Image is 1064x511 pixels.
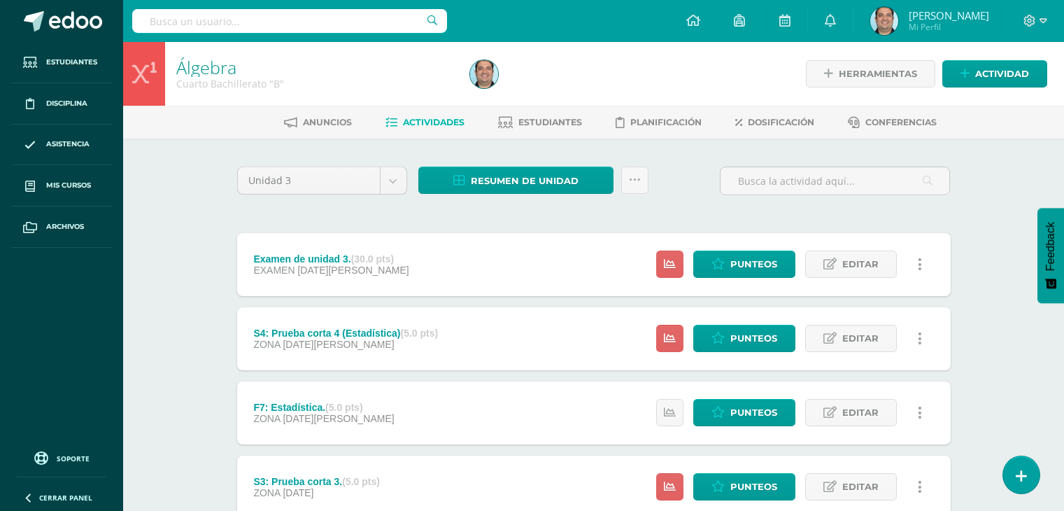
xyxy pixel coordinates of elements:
span: Punteos [730,400,777,426]
span: Mis cursos [46,180,91,191]
a: Punteos [693,399,795,426]
span: ZONA [253,413,280,424]
span: Punteos [730,474,777,500]
a: Punteos [693,251,795,278]
span: Actividad [975,61,1029,87]
a: Soporte [17,448,106,467]
span: Archivos [46,221,84,232]
div: Examen de unidad 3. [253,253,409,265]
span: [DATE][PERSON_NAME] [283,339,394,350]
span: [DATE][PERSON_NAME] [283,413,394,424]
span: Anuncios [303,117,352,127]
span: Cerrar panel [39,493,92,503]
strong: (5.0 pts) [342,476,380,487]
a: Punteos [693,473,795,500]
span: Editar [842,251,879,277]
img: e73e36176cd596232d986fe5ddd2832d.png [870,7,898,35]
a: Conferencias [848,111,937,134]
span: Resumen de unidad [471,168,579,194]
span: Planificación [630,117,702,127]
a: Mis cursos [11,165,112,206]
span: Actividades [403,117,464,127]
a: Actividad [942,60,1047,87]
div: S4: Prueba corta 4 (Estadística) [253,328,438,339]
span: ZONA [253,487,280,498]
span: Herramientas [839,61,917,87]
a: Álgebra [176,55,236,79]
strong: (30.0 pts) [351,253,394,265]
a: Dosificación [735,111,814,134]
strong: (5.0 pts) [400,328,438,339]
a: Unidad 3 [238,167,406,194]
img: e73e36176cd596232d986fe5ddd2832d.png [470,60,498,88]
div: S3: Prueba corta 3. [253,476,380,487]
span: Feedback [1044,222,1057,271]
a: Herramientas [806,60,935,87]
span: Unidad 3 [248,167,369,194]
span: [DATE] [283,487,313,498]
input: Busca un usuario... [132,9,447,33]
input: Busca la actividad aquí... [721,167,949,195]
a: Disciplina [11,83,112,125]
span: Punteos [730,251,777,277]
a: Anuncios [284,111,352,134]
span: Punteos [730,325,777,351]
span: Disciplina [46,98,87,109]
span: Soporte [57,454,90,463]
span: Editar [842,325,879,351]
span: EXAMEN [253,265,295,276]
span: Asistencia [46,139,90,150]
span: Estudiantes [518,117,582,127]
strong: (5.0 pts) [325,402,363,413]
a: Estudiantes [498,111,582,134]
a: Actividades [385,111,464,134]
div: Cuarto Bachillerato 'B' [176,77,453,90]
a: Asistencia [11,125,112,166]
h1: Álgebra [176,57,453,77]
span: ZONA [253,339,280,350]
a: Planificación [616,111,702,134]
a: Estudiantes [11,42,112,83]
div: F7: Estadística. [253,402,394,413]
a: Resumen de unidad [418,167,613,194]
span: [DATE][PERSON_NAME] [297,265,409,276]
span: Editar [842,474,879,500]
span: Mi Perfil [909,21,989,33]
a: Archivos [11,206,112,248]
span: Dosificación [748,117,814,127]
span: Editar [842,400,879,426]
span: Conferencias [865,117,937,127]
button: Feedback - Mostrar encuesta [1037,208,1064,303]
span: [PERSON_NAME] [909,8,989,22]
span: Estudiantes [46,57,97,68]
a: Punteos [693,325,795,352]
